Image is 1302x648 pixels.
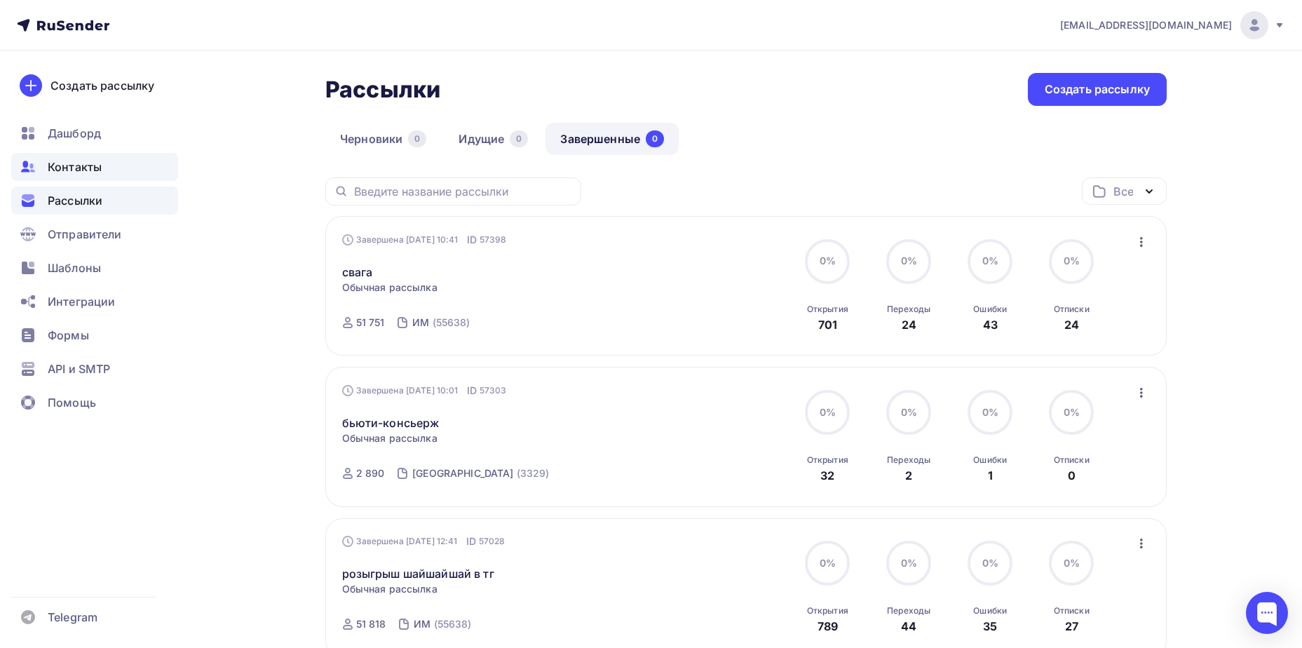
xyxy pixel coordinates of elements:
div: 0 [1068,467,1076,484]
span: Дашборд [48,125,101,142]
div: 24 [1064,316,1079,333]
div: [GEOGRAPHIC_DATA] [412,466,513,480]
span: Интеграции [48,293,115,310]
div: Открытия [807,454,848,466]
span: Отправители [48,226,122,243]
div: 43 [983,316,998,333]
div: 32 [820,467,834,484]
span: Шаблоны [48,259,101,276]
div: 51 751 [356,316,385,330]
div: 789 [818,618,838,635]
span: 0% [1064,406,1080,418]
a: [EMAIL_ADDRESS][DOMAIN_NAME] [1060,11,1285,39]
div: Открытия [807,304,848,315]
div: 2 890 [356,466,385,480]
span: 0% [982,557,998,569]
div: 51 818 [356,617,386,631]
span: Помощь [48,394,96,411]
span: Рассылки [48,192,102,209]
div: (55638) [433,316,470,330]
h2: Рассылки [325,76,440,104]
div: Ошибки [973,304,1007,315]
a: Дашборд [11,119,178,147]
span: 57398 [480,233,507,247]
span: [EMAIL_ADDRESS][DOMAIN_NAME] [1060,18,1232,32]
a: бьюти-консьерж [342,414,440,431]
div: Создать рассылку [50,77,154,94]
div: Все [1113,183,1133,200]
div: 1 [988,467,993,484]
span: Обычная рассылка [342,582,438,596]
a: Черновики0 [325,123,441,155]
div: (55638) [434,617,472,631]
div: 24 [902,316,916,333]
span: 0% [820,255,836,266]
div: (3329) [517,466,550,480]
a: [GEOGRAPHIC_DATA] (3329) [411,462,550,485]
div: 27 [1065,618,1078,635]
div: Отписки [1054,304,1090,315]
a: розыгрыш шайшайшай в тг [342,565,494,582]
span: API и SMTP [48,360,110,377]
span: 0% [820,406,836,418]
div: Переходы [887,454,930,466]
span: Telegram [48,609,97,626]
span: 0% [982,406,998,418]
div: Завершена [DATE] 12:41 [342,534,506,548]
div: Открытия [807,605,848,616]
div: 0 [646,130,664,147]
span: 0% [901,557,917,569]
a: ИМ (55638) [411,311,471,334]
button: Все [1082,177,1167,205]
div: 701 [818,316,837,333]
span: 0% [901,255,917,266]
div: ИМ [412,316,429,330]
div: Ошибки [973,454,1007,466]
a: Рассылки [11,187,178,215]
span: ID [467,384,477,398]
span: Обычная рассылка [342,281,438,295]
div: 0 [408,130,426,147]
span: Контакты [48,158,102,175]
span: 0% [1064,255,1080,266]
div: 35 [983,618,997,635]
div: 2 [905,467,912,484]
a: Формы [11,321,178,349]
span: 0% [982,255,998,266]
span: Обычная рассылка [342,431,438,445]
span: ID [467,233,477,247]
span: ID [466,534,476,548]
span: 0% [820,557,836,569]
span: 0% [1064,557,1080,569]
a: свага [342,264,373,281]
a: Завершенные0 [545,123,679,155]
div: Отписки [1054,605,1090,616]
a: ИМ (55638) [412,613,473,635]
span: 57028 [479,534,506,548]
input: Введите название рассылки [354,184,573,199]
span: Формы [48,327,89,344]
span: 0% [901,406,917,418]
div: Ошибки [973,605,1007,616]
div: Создать рассылку [1045,81,1150,97]
div: Переходы [887,605,930,616]
div: Отписки [1054,454,1090,466]
div: Переходы [887,304,930,315]
div: 0 [510,130,528,147]
span: 57303 [480,384,507,398]
a: Контакты [11,153,178,181]
div: Завершена [DATE] 10:41 [342,233,507,247]
div: Завершена [DATE] 10:01 [342,384,507,398]
a: Шаблоны [11,254,178,282]
div: 44 [901,618,916,635]
div: ИМ [414,617,430,631]
a: Отправители [11,220,178,248]
a: Идущие0 [444,123,543,155]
